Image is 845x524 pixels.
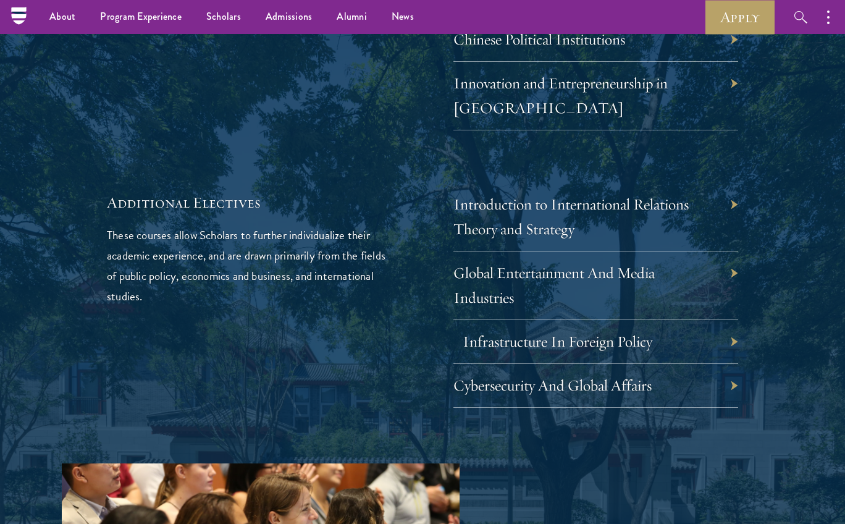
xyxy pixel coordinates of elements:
[463,332,652,351] a: Infrastructure In Foreign Policy
[453,74,668,117] a: Innovation and Entrepreneurship in [GEOGRAPHIC_DATA]
[107,192,392,213] h5: Additional Electives
[453,30,625,49] a: Chinese Political Institutions
[453,195,689,239] a: Introduction to International Relations Theory and Strategy
[107,225,392,306] p: These courses allow Scholars to further individualize their academic experience, and are drawn pr...
[453,376,652,395] a: Cybersecurity And Global Affairs
[453,263,655,307] a: Global Entertainment And Media Industries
